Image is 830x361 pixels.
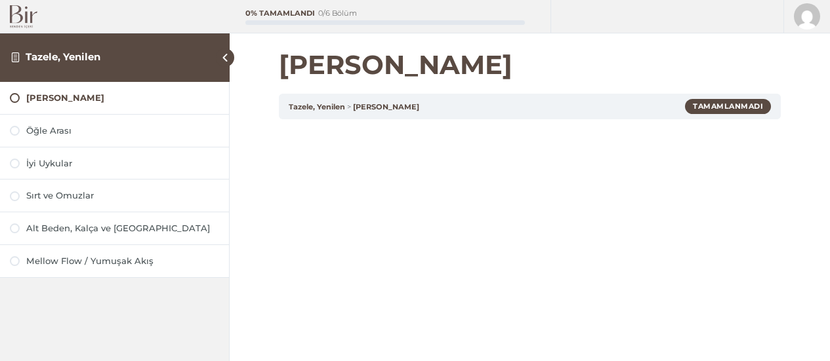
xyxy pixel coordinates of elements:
a: Alt Beden, Kalça ve [GEOGRAPHIC_DATA] [10,222,219,235]
a: Öğle Arası [10,124,219,137]
a: İyi Uykular [10,157,219,170]
div: Alt Beden, Kalça ve [GEOGRAPHIC_DATA] [26,222,219,235]
a: Sırt ve Omuzlar [10,189,219,202]
a: Mellow Flow / Yumuşak Akış [10,255,219,267]
a: Tazele, Yenilen [26,50,100,63]
a: [PERSON_NAME] [353,102,419,111]
div: Tamamlanmadı [685,99,771,113]
div: Öğle Arası [26,124,219,137]
div: [PERSON_NAME] [26,92,219,104]
img: Bir Logo [10,5,37,28]
a: [PERSON_NAME] [10,92,219,104]
div: Mellow Flow / Yumuşak Akış [26,255,219,267]
h1: [PERSON_NAME] [279,49,781,81]
div: İyi Uykular [26,157,219,170]
a: Tazele, Yenilen [289,102,345,111]
div: 0/6 Bölüm [318,10,357,17]
div: 0% Tamamlandı [245,10,315,17]
div: Sırt ve Omuzlar [26,189,219,202]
